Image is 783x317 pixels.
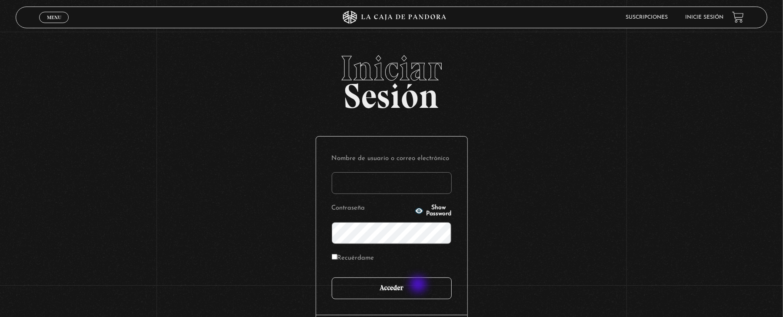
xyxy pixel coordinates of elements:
[47,15,61,20] span: Menu
[732,11,744,23] a: View your shopping cart
[415,205,452,217] button: Show Password
[626,15,668,20] a: Suscripciones
[16,51,767,107] h2: Sesión
[16,51,767,86] span: Iniciar
[44,22,64,28] span: Cerrar
[332,152,452,166] label: Nombre de usuario o correo electrónico
[332,202,412,215] label: Contraseña
[332,277,452,299] input: Acceder
[332,254,337,260] input: Recuérdame
[685,15,723,20] a: Inicie sesión
[426,205,452,217] span: Show Password
[332,252,374,265] label: Recuérdame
